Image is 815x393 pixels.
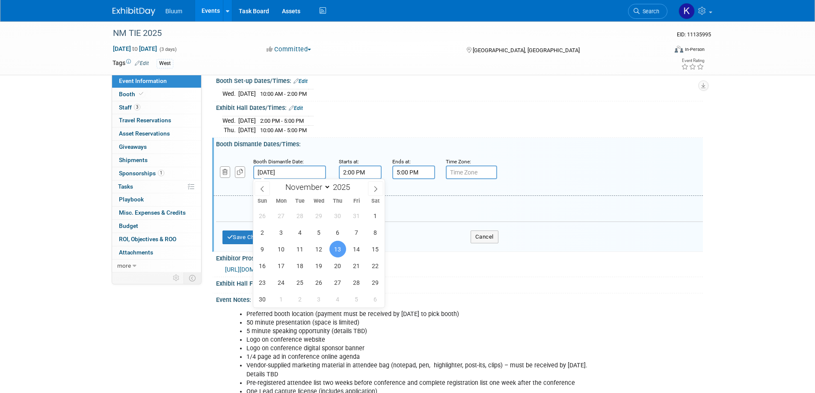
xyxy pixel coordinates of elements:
span: November 19, 2025 [311,257,327,274]
div: West [157,59,173,68]
a: Playbook [112,193,201,206]
li: Vendor-supplied marketing material in attendee bag (notepad, pen, highlighter, post-its, clips) –... [246,361,604,378]
span: November 7, 2025 [348,224,365,241]
span: [DATE] [DATE] [113,45,157,53]
a: Misc. Expenses & Credits [112,207,201,219]
td: Wed. [222,89,238,98]
span: Search [640,8,659,15]
a: ROI, Objectives & ROO [112,233,201,246]
span: Booth [119,91,145,98]
span: November 18, 2025 [292,257,308,274]
span: November 16, 2025 [254,257,271,274]
input: Date [253,165,326,179]
td: [DATE] [238,116,256,125]
span: November 6, 2025 [329,224,346,241]
img: Kellie Noller [679,3,695,19]
span: 3 [134,104,140,110]
span: Sun [253,198,272,204]
span: Attachments [119,249,153,256]
span: Misc. Expenses & Credits [119,209,186,216]
a: Travel Reservations [112,114,201,127]
span: to [131,45,139,52]
span: November 9, 2025 [254,241,271,257]
span: Tasks [118,183,133,190]
span: November 28, 2025 [348,274,365,291]
li: Pre-registered attendee list two weeks before conference and complete registration list one week ... [246,379,604,387]
span: November 2, 2025 [254,224,271,241]
a: Event Information [112,75,201,88]
a: Asset Reservations [112,127,201,140]
input: Year [331,182,356,192]
a: Search [628,4,667,19]
a: [URL][DOMAIN_NAME] [225,266,285,273]
span: November 24, 2025 [273,274,290,291]
td: Tags [113,59,149,68]
span: November 22, 2025 [367,257,384,274]
div: Event Rating [681,59,704,63]
span: 10:00 AM - 5:00 PM [260,127,307,133]
li: 50 minute presentation (space is limited) [246,319,604,327]
img: Format-Inperson.png [675,46,683,53]
button: Committed [264,45,314,54]
span: November 23, 2025 [254,274,271,291]
span: Fri [347,198,366,204]
span: November 8, 2025 [367,224,384,241]
button: Cancel [471,230,498,243]
span: November 21, 2025 [348,257,365,274]
td: Personalize Event Tab Strip [169,272,184,284]
a: Booth [112,88,201,101]
i: Booth reservation complete [139,92,143,96]
a: Sponsorships1 [112,167,201,180]
small: Starts at: [339,159,359,165]
li: Logo on conference digital sponsor banner [246,344,604,353]
span: December 2, 2025 [292,291,308,307]
span: November 27, 2025 [329,274,346,291]
span: November 25, 2025 [292,274,308,291]
a: Edit [293,78,308,84]
small: Time Zone: [446,159,471,165]
span: Bluum [166,8,183,15]
span: November 20, 2025 [329,257,346,274]
span: November 10, 2025 [273,241,290,257]
span: November 11, 2025 [292,241,308,257]
span: 10:00 AM - 2:00 PM [260,91,307,97]
li: 5 minute speaking opportunity (details TBD) [246,327,604,336]
a: Edit [135,60,149,66]
span: (3 days) [159,47,177,52]
span: more [117,262,131,269]
a: more [112,260,201,272]
span: December 1, 2025 [273,291,290,307]
input: Time Zone [446,165,497,179]
span: Asset Reservations [119,130,170,137]
span: December 6, 2025 [367,291,384,307]
span: Playbook [119,196,144,203]
input: End Time [392,165,435,179]
span: ROI, Objectives & ROO [119,236,176,242]
span: Travel Reservations [119,117,171,124]
span: November 3, 2025 [273,224,290,241]
span: November 17, 2025 [273,257,290,274]
button: Save Changes [222,230,276,244]
li: Preferred booth location (payment must be received by [DATE] to pick booth) [246,310,604,319]
td: [DATE] [238,125,256,134]
a: Budget [112,220,201,233]
span: Sponsorships [119,170,164,177]
span: December 5, 2025 [348,291,365,307]
div: Event Notes: [216,293,703,304]
span: November 1, 2025 [367,207,384,224]
input: Start Time [339,165,382,179]
span: 2:00 PM - 5:00 PM [260,118,304,124]
span: Event Information [119,77,167,84]
span: November 29, 2025 [367,274,384,291]
a: Staff3 [112,101,201,114]
span: [GEOGRAPHIC_DATA], [GEOGRAPHIC_DATA] [473,47,580,53]
div: Exhibit Hall Floor Plan: [216,277,703,288]
a: Giveaways [112,141,201,154]
span: Event ID: 11135995 [677,31,711,38]
td: Toggle Event Tabs [184,272,201,284]
td: Wed. [222,116,238,125]
span: November 14, 2025 [348,241,365,257]
span: Mon [272,198,290,204]
div: Exhibitor Prospectus: [216,252,703,263]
